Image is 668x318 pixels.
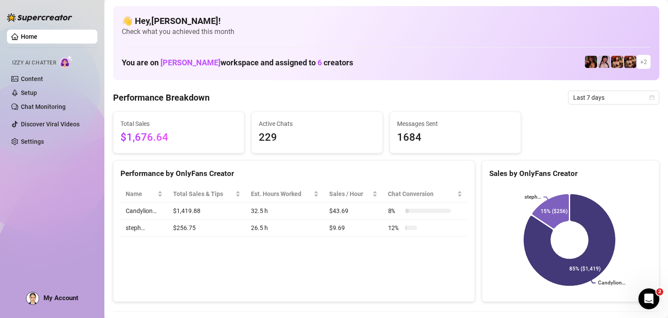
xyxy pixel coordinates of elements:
[598,56,610,68] img: cyber
[168,186,245,203] th: Total Sales & Tips
[122,27,651,37] span: Check what you achieved this month
[329,189,371,199] span: Sales / Hour
[113,91,210,104] h4: Performance Breakdown
[324,186,383,203] th: Sales / Hour
[251,189,312,199] div: Est. Hours Worked
[524,194,541,200] text: steph…
[649,95,655,100] span: calendar
[21,33,37,40] a: Home
[126,189,156,199] span: Name
[21,75,43,82] a: Content
[397,129,514,146] span: 1684
[573,91,654,104] span: Last 7 days
[120,129,237,146] span: $1,676.64
[624,56,636,68] img: OxilleryOF
[598,280,626,286] text: Candylion…
[246,203,324,220] td: 32.5 h
[656,288,663,295] span: 2
[259,129,375,146] span: 229
[383,186,468,203] th: Chat Conversion
[585,56,597,68] img: steph
[317,58,322,67] span: 6
[168,220,245,237] td: $256.75
[27,292,39,304] img: ACg8ocJkcqPmts1TJxekRk1erizJo9sm0Fdu_2C6eXpdSS1RZpg-a3cl=s96-c
[120,168,468,179] div: Performance by OnlyFans Creator
[246,220,324,237] td: 26.5 h
[21,138,44,145] a: Settings
[388,189,455,199] span: Chat Conversion
[397,119,514,129] span: Messages Sent
[21,89,37,96] a: Setup
[7,13,72,22] img: logo-BBDzfeDw.svg
[259,119,375,129] span: Active Chats
[43,294,78,302] span: My Account
[388,206,402,216] span: 8 %
[21,103,66,110] a: Chat Monitoring
[60,55,73,68] img: AI Chatter
[324,220,383,237] td: $9.69
[638,288,659,309] iframe: Intercom live chat
[21,121,80,128] a: Discover Viral Videos
[388,223,402,233] span: 12 %
[12,59,56,67] span: Izzy AI Chatter
[489,168,652,179] div: Sales by OnlyFans Creator
[168,203,245,220] td: $1,419.88
[120,119,237,129] span: Total Sales
[120,220,168,237] td: steph…
[120,186,168,203] th: Name
[324,203,383,220] td: $43.69
[122,58,353,68] h1: You are on workspace and assigned to creators
[173,189,233,199] span: Total Sales & Tips
[122,15,651,27] h4: 👋 Hey, [PERSON_NAME] !
[120,203,168,220] td: Candylion…
[640,57,647,67] span: + 2
[160,58,220,67] span: [PERSON_NAME]
[611,56,623,68] img: Oxillery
